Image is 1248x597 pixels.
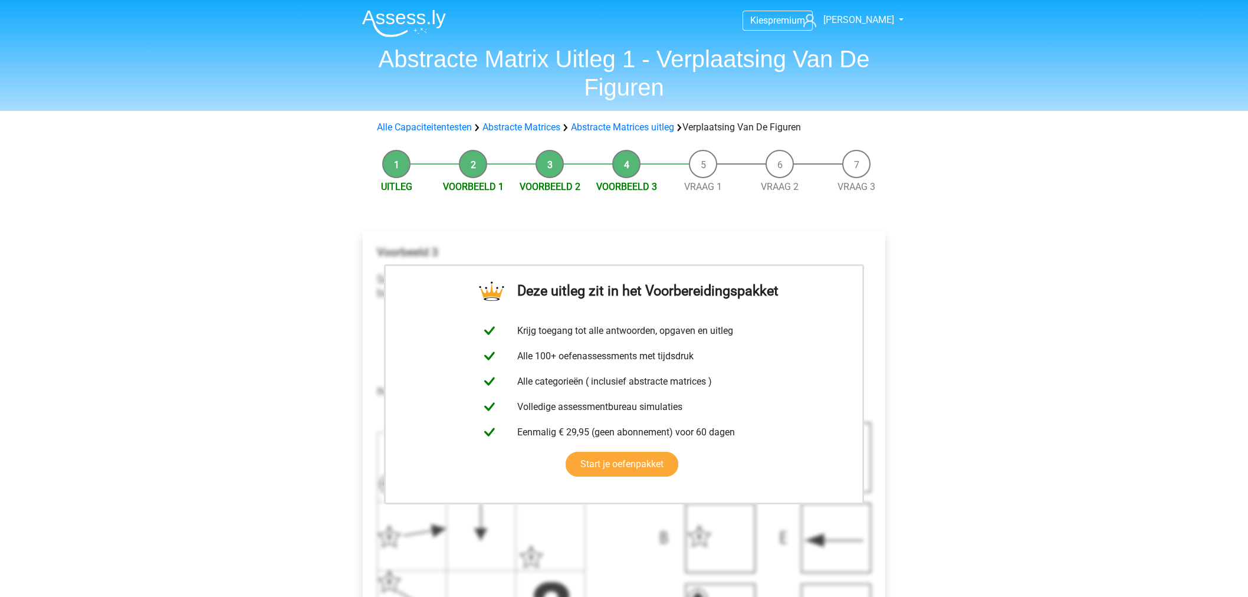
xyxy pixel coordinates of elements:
a: Kiespremium [743,12,812,28]
a: Vraag 3 [838,181,875,192]
a: Start je oefenpakket [566,452,678,477]
span: Kies [750,15,768,26]
p: Bijvoorbeeld: [377,370,871,413]
a: Alle Capaciteitentesten [377,122,472,133]
span: [PERSON_NAME] [823,14,894,25]
h1: Abstracte Matrix Uitleg 1 - Verplaatsing Van De Figuren [353,45,895,101]
img: Assessly [362,9,446,37]
b: Voorbeeld 3 [377,245,438,259]
a: Uitleg [381,181,412,192]
a: Voorbeeld 1 [443,181,504,192]
h4: Soms moet er iets meer gedacht worden om de oplossing te vinden. Denk hierbij bijvoorbeeld aan: [377,245,871,300]
a: Vraag 1 [684,181,722,192]
span: premium [768,15,805,26]
a: Abstracte Matrices uitleg [571,122,674,133]
div: Verplaatsing Van De Figuren [372,120,876,135]
a: Voorbeeld 2 [520,181,580,192]
a: Abstracte Matrices [482,122,560,133]
a: Voorbeeld 3 [596,181,657,192]
a: Vraag 2 [761,181,799,192]
a: [PERSON_NAME] [799,13,895,27]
